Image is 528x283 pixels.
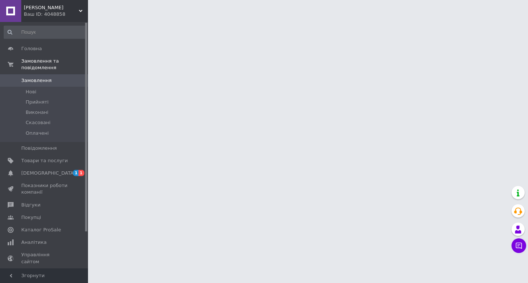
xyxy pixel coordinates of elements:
input: Пошук [4,26,87,39]
div: Ваш ID: 4048858 [24,11,88,18]
span: Прийняті [26,99,48,105]
span: Відгуки [21,202,40,208]
span: Нові [26,89,36,95]
span: Виконані [26,109,48,116]
span: Показники роботи компанії [21,182,68,196]
span: Покупці [21,214,41,221]
span: Аналітика [21,239,47,246]
span: Товари та послуги [21,157,68,164]
span: Замовлення [21,77,52,84]
span: Головна [21,45,42,52]
span: 1 [73,170,79,176]
button: Чат з покупцем [511,238,526,253]
span: 1 [78,170,84,176]
span: [DEMOGRAPHIC_DATA] [21,170,76,176]
span: Замовлення та повідомлення [21,58,88,71]
span: Густо Італіано [24,4,79,11]
span: Повідомлення [21,145,57,152]
span: Управління сайтом [21,252,68,265]
span: Каталог ProSale [21,227,61,233]
span: Оплачені [26,130,49,137]
span: Скасовані [26,119,51,126]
